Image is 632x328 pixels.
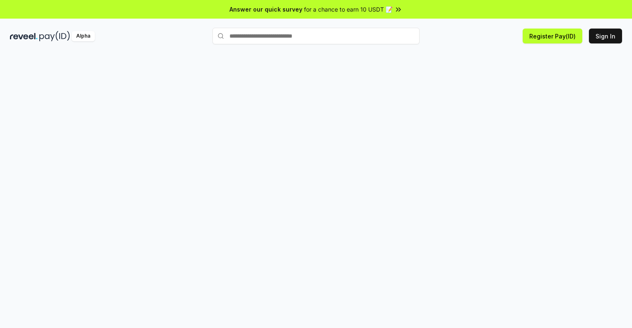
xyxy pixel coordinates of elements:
[304,5,393,14] span: for a chance to earn 10 USDT 📝
[39,31,70,41] img: pay_id
[229,5,302,14] span: Answer our quick survey
[523,29,582,43] button: Register Pay(ID)
[589,29,622,43] button: Sign In
[10,31,38,41] img: reveel_dark
[72,31,95,41] div: Alpha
